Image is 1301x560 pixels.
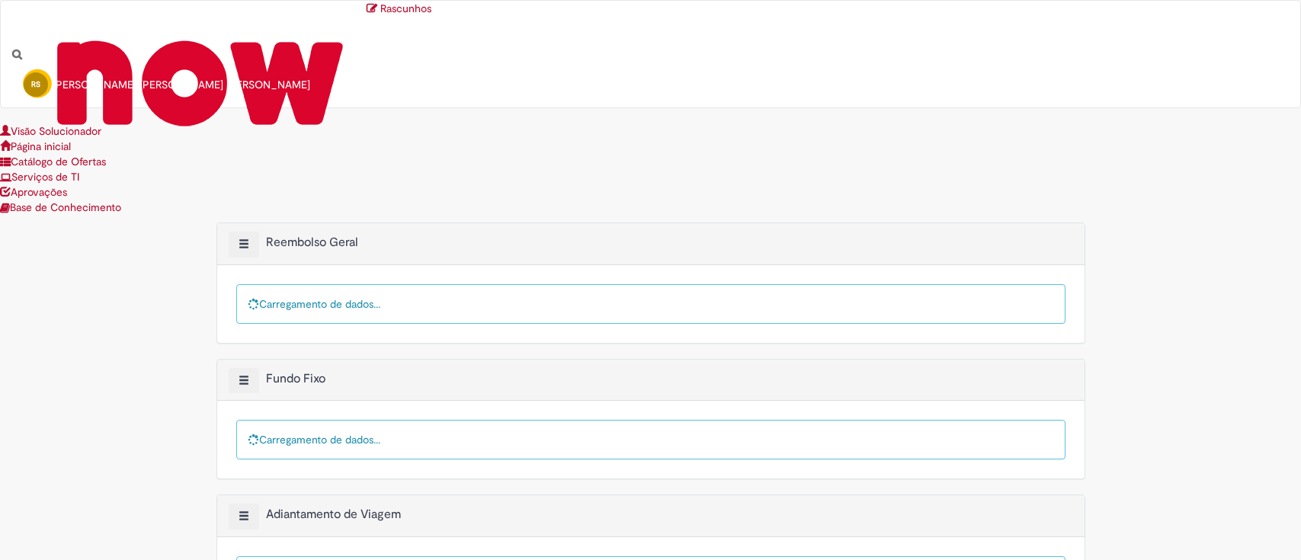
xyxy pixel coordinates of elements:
span: RS [31,79,40,89]
h2: Reembolso Geral [266,235,358,250]
img: ServiceNow [12,16,355,149]
h2: Fundo Fixo [266,371,325,386]
a: Rascunhos [12,1,1289,16]
span: Rascunhos [380,2,431,15]
a: RS [PERSON_NAME] [PERSON_NAME] [PERSON_NAME] [12,62,322,107]
h2: Adiantamento de Viagem [266,507,401,522]
button: Adiantamento de Viagem Menu de contexto [229,504,259,530]
button: Reembolso Geral Menu de contexto [229,232,259,258]
span: [PERSON_NAME] [PERSON_NAME] [PERSON_NAME] [53,78,310,91]
div: Carregamento de dados... [236,420,1065,459]
a: Ir para a Homepage [1,1,367,46]
i: Search from all sources [12,49,22,59]
button: Fundo Fixo Menu de contexto [229,368,259,394]
div: Carregamento de dados... [236,284,1065,324]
